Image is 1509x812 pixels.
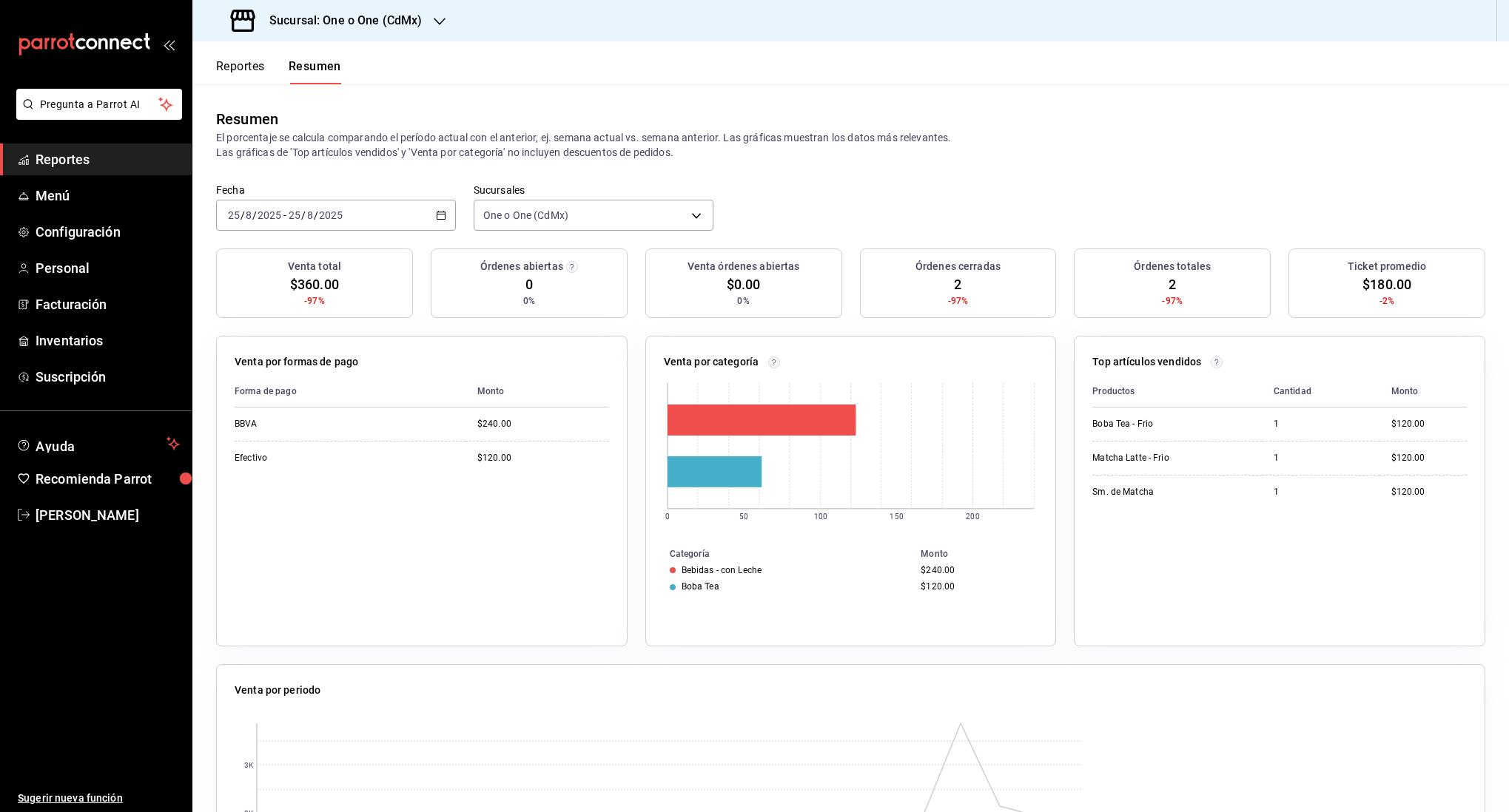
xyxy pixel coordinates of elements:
[290,274,339,294] span: $360.00
[1262,376,1379,407] th: Cantidad
[318,209,343,221] input: ----
[40,97,159,112] span: Pregunta a Parrot AI
[36,367,180,387] span: Suscripción
[1274,418,1368,430] div: 1
[477,452,609,464] div: $120.00
[283,209,286,221] span: -
[235,376,466,407] th: Forma de pago
[1391,418,1467,430] div: $120.00
[227,209,241,221] input: --
[890,512,903,521] text: 150
[1162,294,1183,308] span: -97%
[18,791,180,806] span: Sugerir nueva función
[1092,452,1240,464] div: Matcha Latte - Frio
[915,259,1001,274] h3: Órdenes cerradas
[314,209,318,221] span: /
[289,59,341,84] button: Resumen
[36,222,180,242] span: Configuración
[1362,274,1411,294] span: $180.00
[1379,376,1467,407] th: Monto
[163,38,175,50] button: open_drawer_menu
[1092,376,1261,407] th: Productos
[245,209,252,221] input: --
[682,565,762,575] div: Bebidas - con Leche
[523,294,535,308] span: 0%
[921,581,1032,592] div: $120.00
[216,108,278,130] div: Resumen
[966,512,979,521] text: 200
[301,209,306,221] span: /
[664,354,759,370] p: Venta por categoría
[16,89,182,120] button: Pregunta a Parrot AI
[682,581,719,592] div: Boba Tea
[525,274,533,294] span: 0
[688,259,800,274] h3: Venta órdenes abiertas
[304,294,325,308] span: -97%
[216,185,456,195] label: Fecha
[36,505,180,525] span: [PERSON_NAME]
[288,209,301,221] input: --
[1274,452,1368,464] div: 1
[235,452,383,464] div: Efectivo
[36,186,180,206] span: Menú
[1169,274,1176,294] span: 2
[665,512,670,521] text: 0
[36,435,161,453] span: Ayuda
[1379,294,1394,308] span: -2%
[257,209,282,221] input: ----
[36,258,180,278] span: Personal
[1348,259,1426,274] h3: Ticket promedio
[258,12,422,30] h3: Sucursal: One o One (CdMx)
[921,565,1032,575] div: $240.00
[306,209,314,221] input: --
[244,761,254,769] text: 3K
[813,512,827,521] text: 100
[36,469,180,489] span: Recomienda Parrot
[1391,452,1467,464] div: $120.00
[1092,354,1201,370] p: Top artículos vendidos
[954,274,961,294] span: 2
[216,59,265,84] button: Reportes
[915,546,1055,562] th: Monto
[1134,259,1211,274] h3: Órdenes totales
[948,294,969,308] span: -97%
[1274,486,1368,498] div: 1
[235,683,320,698] p: Venta por periodo
[216,59,341,84] div: navigation tabs
[466,376,609,407] th: Monto
[477,418,609,430] div: $240.00
[1092,486,1240,498] div: Sm. de Matcha
[241,209,245,221] span: /
[737,294,749,308] span: 0%
[646,546,915,562] th: Categoría
[36,331,180,351] span: Inventarios
[36,294,180,314] span: Facturación
[235,418,383,430] div: BBVA
[36,149,180,169] span: Reportes
[10,107,182,123] a: Pregunta a Parrot AI
[252,209,257,221] span: /
[1092,418,1240,430] div: Boba Tea - Frio
[216,130,1485,160] p: El porcentaje se calcula comparando el período actual con el anterior, ej. semana actual vs. sema...
[739,512,748,521] text: 50
[235,354,358,370] p: Venta por formas de pago
[288,259,341,274] h3: Venta total
[474,185,713,195] label: Sucursales
[1391,486,1467,498] div: $120.00
[483,208,568,223] span: One o One (CdMx)
[727,274,761,294] span: $0.00
[480,259,563,274] h3: Órdenes abiertas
